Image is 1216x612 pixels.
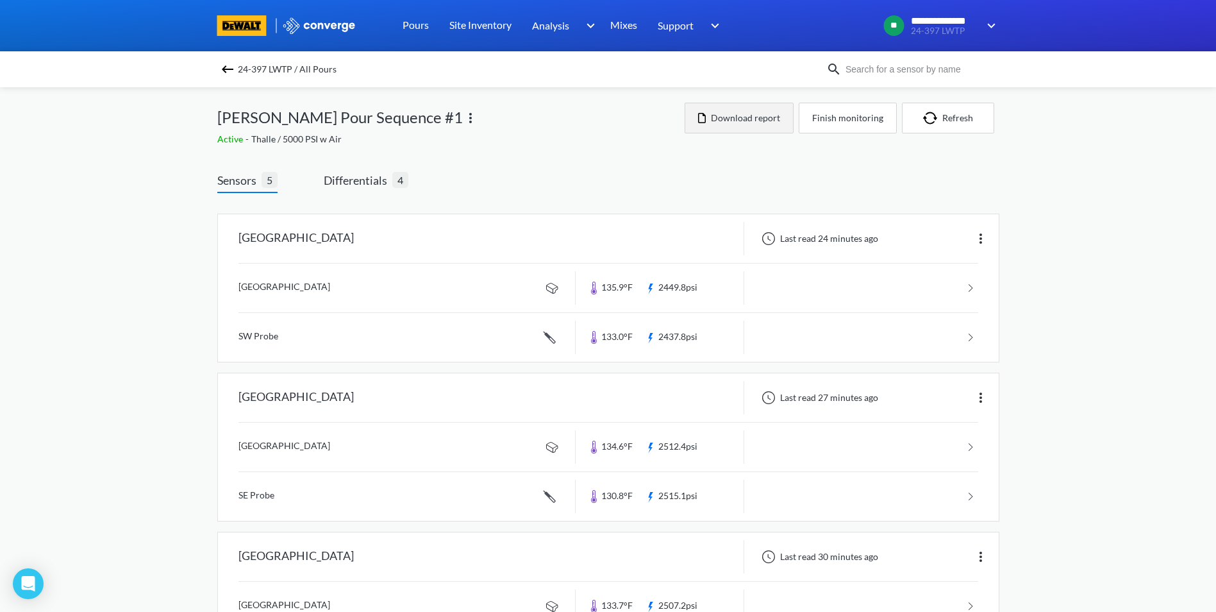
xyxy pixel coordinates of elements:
img: backspace.svg [220,62,235,77]
button: Download report [685,103,794,133]
img: icon-search.svg [826,62,842,77]
div: [GEOGRAPHIC_DATA] [238,381,354,414]
span: Active [217,133,246,144]
img: downArrow.svg [578,18,599,33]
img: more.svg [973,231,988,246]
div: Last read 30 minutes ago [754,549,882,565]
img: logo_ewhite.svg [282,17,356,34]
span: 4 [392,172,408,188]
img: more.svg [973,390,988,405]
div: Last read 27 minutes ago [754,390,882,405]
button: Finish monitoring [799,103,897,133]
img: more.svg [463,110,478,126]
span: - [246,133,251,144]
input: Search for a sensor by name [842,62,997,76]
span: Support [658,17,694,33]
div: Thalle / 5000 PSI w Air [217,132,685,146]
img: icon-file.svg [698,113,706,123]
div: Last read 24 minutes ago [754,231,882,246]
a: branding logo [217,15,282,36]
span: Analysis [532,17,569,33]
span: 24-397 LWTP / All Pours [238,60,337,78]
span: Differentials [324,171,392,189]
div: Open Intercom Messenger [13,568,44,599]
span: 5 [262,172,278,188]
span: Sensors [217,171,262,189]
img: downArrow.svg [979,18,999,33]
div: [GEOGRAPHIC_DATA] [238,540,354,574]
img: more.svg [973,549,988,565]
div: [GEOGRAPHIC_DATA] [238,222,354,255]
button: Refresh [902,103,994,133]
img: branding logo [217,15,267,36]
img: icon-refresh.svg [923,112,942,124]
img: downArrow.svg [703,18,723,33]
span: [PERSON_NAME] Pour Sequence #1 [217,105,463,130]
span: 24-397 LWTP [911,26,979,36]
